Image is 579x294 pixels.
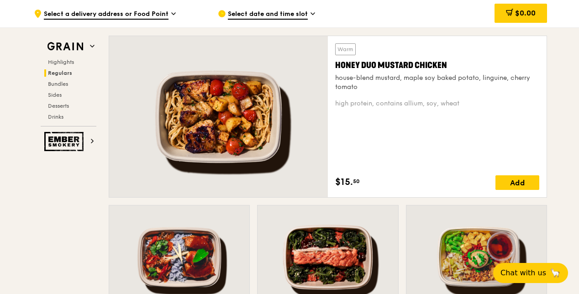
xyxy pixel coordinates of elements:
div: Honey Duo Mustard Chicken [335,59,539,72]
div: Add [495,175,539,190]
span: Desserts [48,103,69,109]
div: Warm [335,43,356,55]
span: 🦙 [550,268,561,278]
span: Bundles [48,81,68,87]
button: Chat with us🦙 [493,263,568,283]
span: $0.00 [515,9,536,17]
span: Select a delivery address or Food Point [44,10,168,20]
img: Ember Smokery web logo [44,132,86,151]
span: Highlights [48,59,74,65]
span: $15. [335,175,353,189]
span: 50 [353,178,360,185]
span: Regulars [48,70,72,76]
span: Select date and time slot [228,10,308,20]
div: high protein, contains allium, soy, wheat [335,99,539,108]
span: Sides [48,92,62,98]
img: Grain web logo [44,38,86,55]
span: Drinks [48,114,63,120]
div: house-blend mustard, maple soy baked potato, linguine, cherry tomato [335,73,539,92]
span: Chat with us [500,268,546,278]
